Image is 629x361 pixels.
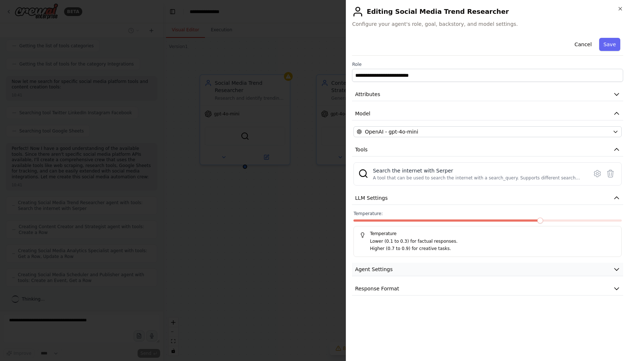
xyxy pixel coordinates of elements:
span: Model [355,110,370,117]
div: A tool that can be used to search the internet with a search_query. Supports different search typ... [373,175,583,181]
img: SerperDevTool [358,168,368,179]
button: Save [599,38,620,51]
h5: Temperature [360,231,616,237]
button: Tools [352,143,623,156]
span: Agent Settings [355,266,392,273]
p: Higher (0.7 to 0.9) for creative tasks. [370,245,616,253]
button: Delete tool [604,167,617,180]
button: Agent Settings [352,263,623,276]
button: Model [352,107,623,120]
span: LLM Settings [355,194,388,202]
button: Configure tool [591,167,604,180]
label: Role [352,62,623,67]
span: OpenAI - gpt-4o-mini [365,128,418,135]
button: LLM Settings [352,191,623,205]
p: Lower (0.1 to 0.3) for factual responses. [370,238,616,245]
div: Search the internet with Serper [373,167,583,174]
span: Configure your agent's role, goal, backstory, and model settings. [352,20,623,28]
span: Response Format [355,285,399,292]
button: Attributes [352,88,623,101]
span: Attributes [355,91,380,98]
h2: Editing Social Media Trend Researcher [352,6,623,17]
button: Cancel [570,38,596,51]
button: Response Format [352,282,623,295]
button: OpenAI - gpt-4o-mini [353,126,622,137]
span: Temperature: [353,211,383,217]
span: Tools [355,146,368,153]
